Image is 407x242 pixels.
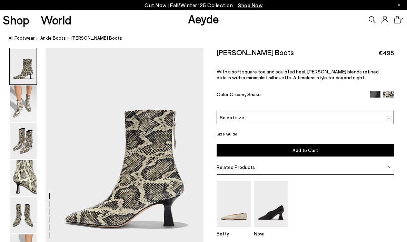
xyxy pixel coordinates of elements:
[10,123,37,159] img: Elina Ankle Boots - Image 3
[145,1,262,10] p: Out Now | Fall/Winter ‘25 Collection
[217,69,379,80] span: With a soft square toe and sculpted heel, [PERSON_NAME] blends refined details with a minimalist ...
[254,222,288,236] a: Nova Regal Pumps Nova
[387,165,390,169] img: svg%3E
[217,91,364,99] div: Color:
[378,49,394,57] span: €495
[10,85,37,122] img: Elina Ankle Boots - Image 2
[217,231,251,236] p: Betty
[40,35,66,41] span: ankle boots
[10,197,37,233] img: Elina Ankle Boots - Image 5
[217,181,251,227] img: Betty Square-Toe Ballet Flats
[71,34,122,42] span: [PERSON_NAME] Boots
[10,48,37,84] img: Elina Ankle Boots - Image 1
[238,2,262,8] span: Navigate to /collections/new-in
[217,130,237,138] button: Size Guide
[394,16,401,23] a: 0
[401,18,404,22] span: 0
[217,164,255,170] span: Related Products
[188,11,219,26] a: Aeyde
[230,91,261,97] span: Creamy Snake
[41,14,71,26] a: World
[3,14,29,26] a: Shop
[9,34,35,42] a: All Footwear
[220,114,244,121] span: Select size
[10,160,37,196] img: Elina Ankle Boots - Image 4
[217,48,294,57] h2: [PERSON_NAME] Boots
[40,34,66,42] a: ankle boots
[254,181,288,227] img: Nova Regal Pumps
[254,231,288,236] p: Nova
[387,117,391,120] img: svg%3E
[217,144,394,157] button: Add to Cart
[9,29,407,48] nav: breadcrumb
[217,222,251,236] a: Betty Square-Toe Ballet Flats Betty
[292,147,318,153] span: Add to Cart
